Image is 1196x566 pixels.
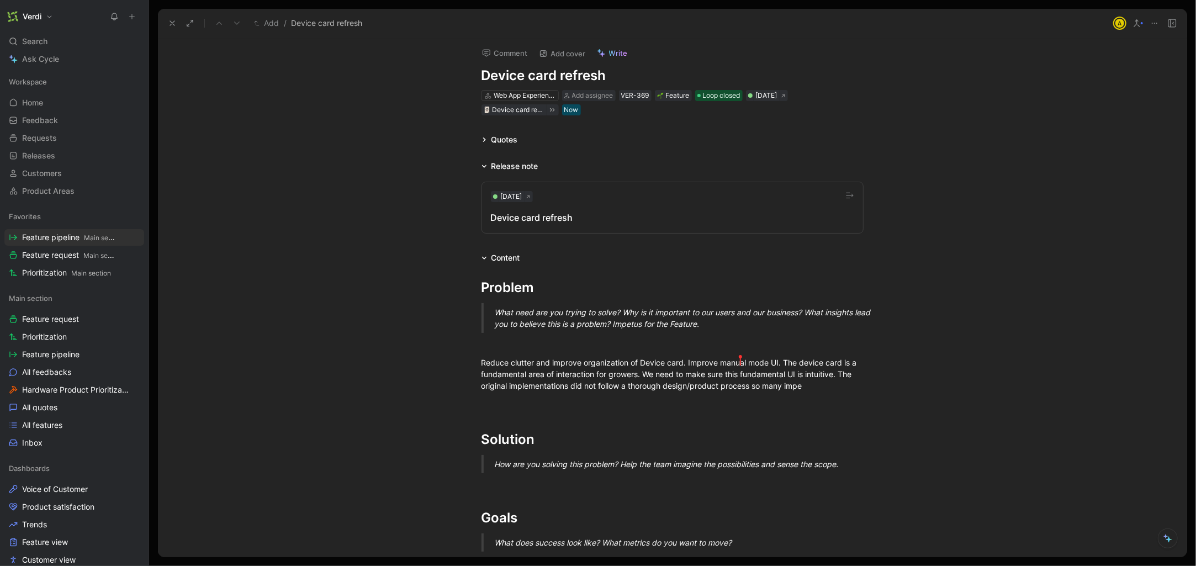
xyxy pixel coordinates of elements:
a: All features [4,417,144,433]
div: What need are you trying to solve? Why is it important to our users and our business? What insigh... [495,306,877,330]
span: Search [22,35,47,48]
div: Goals [481,508,864,528]
span: Dashboards [9,463,50,474]
div: What does success look like? What metrics do you want to move? [495,537,877,548]
div: Device card refresh [493,104,544,115]
a: Customers [4,165,144,182]
a: Home [4,94,144,111]
a: Product Areas [4,183,144,199]
div: [DATE] [756,90,777,101]
div: VER-369 [621,90,649,101]
span: Voice of Customer [22,484,88,495]
a: Feature request [4,311,144,327]
a: All feedbacks [4,364,144,380]
div: Device card refresh [491,211,854,224]
a: Trends [4,516,144,533]
span: Workspace [9,76,47,87]
a: Feature pipelineMain section [4,229,144,246]
a: Requests [4,130,144,146]
h1: Verdi [23,12,41,22]
span: Prioritization [22,331,67,342]
span: Device card refresh [291,17,362,30]
span: Main section [71,269,111,277]
a: Prioritization [4,329,144,345]
span: Feature view [22,537,68,548]
div: Dashboards [4,460,144,477]
span: Feature request [22,250,117,261]
div: Workspace [4,73,144,90]
span: Feedback [22,115,58,126]
div: Solution [481,430,864,449]
span: Prioritization [22,267,111,279]
div: Release note [477,160,543,173]
span: Favorites [9,211,41,222]
span: Main section [84,234,124,242]
a: Feature requestMain section [4,247,144,263]
div: Search [4,33,144,50]
span: Customers [22,168,62,179]
a: Feature pipeline [4,346,144,363]
span: Home [22,97,43,108]
a: PrioritizationMain section [4,265,144,281]
a: Releases [4,147,144,164]
a: Ask Cycle [4,51,144,67]
span: Releases [22,150,55,161]
span: Loop closed [703,90,740,101]
a: Feature view [4,534,144,551]
span: All features [22,420,62,431]
img: Verdi [7,11,18,22]
span: Add assignee [572,91,613,99]
div: Reduce clutter and improve organization of Device card. Improve manu al mode UI. The device card ... [481,357,864,392]
div: [DATE] [501,191,522,202]
button: Add [251,17,282,30]
span: Write [609,48,628,58]
span: Product satisfaction [22,501,94,512]
button: VerdiVerdi [4,9,56,24]
div: Release note [491,160,538,173]
div: Main sectionFeature requestPrioritizationFeature pipelineAll feedbacksHardware Product Prioritiza... [4,290,144,451]
span: All quotes [22,402,57,413]
span: Ask Cycle [22,52,59,66]
span: / [284,17,287,30]
span: Feature request [22,314,79,325]
button: Write [592,45,633,61]
span: All feedbacks [22,367,71,378]
div: Main section [4,290,144,306]
div: Content [491,251,520,265]
div: Feature [657,90,690,101]
a: Voice of Customer [4,481,144,498]
h1: Device card refresh [481,67,864,84]
span: Feature pipeline [22,232,117,244]
a: Hardware Product Prioritization [4,382,144,398]
span: Customer view [22,554,76,565]
button: [DATE]Device card refresh [481,182,864,234]
span: Main section [83,251,123,260]
div: Loop closed [695,90,743,101]
span: Trends [22,519,47,530]
span: Main section [9,293,52,304]
span: Product Areas [22,186,75,197]
div: Quotes [491,133,518,146]
span: Feature pipeline [22,349,80,360]
div: A [1114,18,1125,29]
a: Product satisfaction [4,499,144,515]
div: 🌱Feature [655,90,692,101]
button: Add cover [534,46,591,61]
div: How are you solving this problem? Help the team imagine the possibilities and sense the scope. [495,458,877,470]
img: 🃏 [484,107,490,113]
div: Content [477,251,525,265]
div: Quotes [477,133,522,146]
div: Problem [481,278,864,298]
div: Favorites [4,208,144,225]
div: Web App Experience [494,90,555,101]
div: Now [564,104,579,115]
a: Feedback [4,112,144,129]
span: Requests [22,133,57,144]
span: Hardware Product Prioritization [22,384,129,395]
span: Inbox [22,437,43,448]
img: 🌱 [657,92,664,99]
button: Comment [477,45,533,61]
a: Inbox [4,435,144,451]
a: All quotes [4,399,144,416]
